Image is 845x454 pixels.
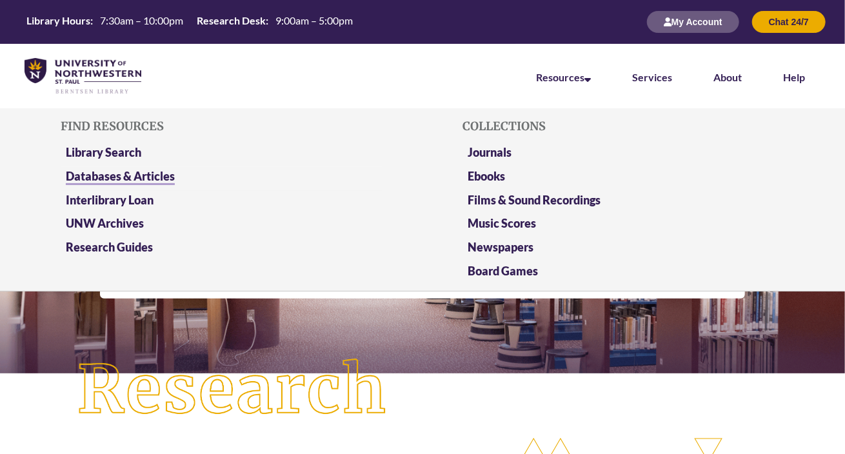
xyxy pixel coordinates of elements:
[25,58,141,95] img: UNWSP Library Logo
[468,240,533,254] a: Newspapers
[713,71,742,83] a: About
[536,71,591,83] a: Resources
[783,71,805,83] a: Help
[192,14,270,28] th: Research Desk:
[66,216,144,230] a: UNW Archives
[66,169,175,185] a: Databases & Articles
[21,14,358,31] a: Hours Today
[61,120,382,133] h5: Find Resources
[752,11,826,33] button: Chat 24/7
[647,11,739,33] button: My Account
[468,216,536,230] a: Music Scores
[468,169,505,183] a: Ebooks
[100,14,183,26] span: 7:30am – 10:00pm
[468,193,601,207] a: Films & Sound Recordings
[66,145,141,159] a: Library Search
[275,14,353,26] span: 9:00am – 5:00pm
[21,14,95,28] th: Library Hours:
[66,193,154,207] a: Interlibrary Loan
[66,240,153,254] a: Research Guides
[468,145,512,159] a: Journals
[752,16,826,27] a: Chat 24/7
[21,14,358,30] table: Hours Today
[647,16,739,27] a: My Account
[468,264,538,278] a: Board Games
[462,120,784,133] h5: Collections
[632,71,672,83] a: Services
